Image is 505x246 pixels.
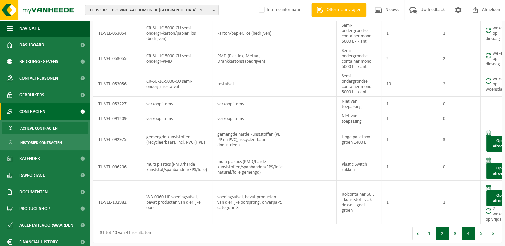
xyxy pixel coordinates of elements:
td: Semi-ondergrondse container mono 5000 L - klant [337,71,381,97]
td: multi plastics (PMD/harde kunststof/spanbanden/EPS/folie) [141,153,212,181]
div: 31 tot 40 van 41 resultaten [97,227,151,239]
td: 3 [438,126,481,153]
button: Previous [412,227,423,240]
td: 1 [381,181,438,224]
td: Semi-ondergrondse container mono 5000 L - klant [337,21,381,46]
span: 01-053069 - PROVINCIAAL DOMEIN DE [GEOGRAPHIC_DATA] - 9500 [GEOGRAPHIC_DATA], [STREET_ADDRESS] [89,5,210,15]
span: Actieve contracten [20,122,58,135]
a: Offerte aanvragen [311,3,366,17]
button: 01-053069 - PROVINCIAAL DOMEIN DE [GEOGRAPHIC_DATA] - 9500 [GEOGRAPHIC_DATA], [STREET_ADDRESS] [85,5,219,15]
span: Acceptatievoorwaarden [19,217,73,234]
td: TL-VEL-092975 [93,126,141,153]
td: TL-VEL-053056 [93,71,141,97]
span: Gebruikers [19,87,44,103]
td: 1 [438,21,481,46]
td: 1 [438,181,481,224]
td: verkoop items [212,111,288,126]
td: 2 [438,71,481,97]
td: 0 [438,97,481,111]
td: Semi-ondergrondse container mono 5000 L - klant [337,46,381,71]
span: Contracten [19,103,45,120]
td: 1 [381,153,438,181]
td: CR-SU-1C-5000-CU semi-ondergr-restafval [141,71,212,97]
td: gemengde kunststoffen (recycleerbaar), incl. PVC (HPB) [141,126,212,153]
button: 4 [462,227,475,240]
label: Interne informatie [257,5,301,15]
td: verkoop items [212,97,288,111]
td: TL-VEL-091209 [93,111,141,126]
button: Next [488,227,498,240]
button: 1 [423,227,436,240]
span: Kalender [19,150,40,167]
a: Actieve contracten [2,122,88,134]
td: TL-VEL-053055 [93,46,141,71]
span: Contactpersonen [19,70,58,87]
td: 2 [438,46,481,71]
span: Documenten [19,184,48,200]
td: verkoop items [141,97,212,111]
td: multi plastics (PMD/harde kunststoffen/spanbanden/EPS/folie naturel/folie gemengd) [212,153,288,181]
span: Rapportage [19,167,45,184]
span: Dashboard [19,37,44,53]
td: 0 [438,111,481,126]
button: 3 [449,227,462,240]
span: Navigatie [19,20,40,37]
td: TL-VEL-053227 [93,97,141,111]
td: 10 [381,71,438,97]
td: Rolcontainer 60 L - kunststof - vlak deksel - geel - groen [337,181,381,224]
button: 5 [475,227,488,240]
span: Product Shop [19,200,50,217]
td: 1 [381,97,438,111]
td: WB-0060-HP voedingsafval, bevat producten van dierlijke oors [141,181,212,224]
td: restafval [212,71,288,97]
span: Bedrijfsgegevens [19,53,58,70]
td: Hoge palletbox groen 1400 L [337,126,381,153]
td: voedingsafval, bevat producten van dierlijke oorsprong, onverpakt, categorie 3 [212,181,288,224]
td: gemengde harde kunststoffen (PE, PP en PVC), recycleerbaar (industrieel) [212,126,288,153]
td: 1 [381,126,438,153]
td: 0 [438,153,481,181]
td: CR-SU-1C-5000-CU semi-ondergr-karton/papier, los (bedrijven) [141,21,212,46]
a: Historiek contracten [2,136,88,149]
td: 1 [381,21,438,46]
td: Plastic Switch zakken [337,153,381,181]
td: PMD (Plastiek, Metaal, Drankkartons) (bedrijven) [212,46,288,71]
td: TL-VEL-102982 [93,181,141,224]
td: 1 [381,111,438,126]
td: karton/papier, los (bedrijven) [212,21,288,46]
td: CR-SU-1C-5000-CU semi-ondergr-PMD [141,46,212,71]
td: TL-VEL-096206 [93,153,141,181]
td: TL-VEL-053054 [93,21,141,46]
button: 2 [436,227,449,240]
td: verkoop items [141,111,212,126]
td: Niet van toepassing [337,111,381,126]
td: 2 [381,46,438,71]
span: Offerte aanvragen [325,7,363,13]
span: Historiek contracten [20,136,62,149]
td: Niet van toepassing [337,97,381,111]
